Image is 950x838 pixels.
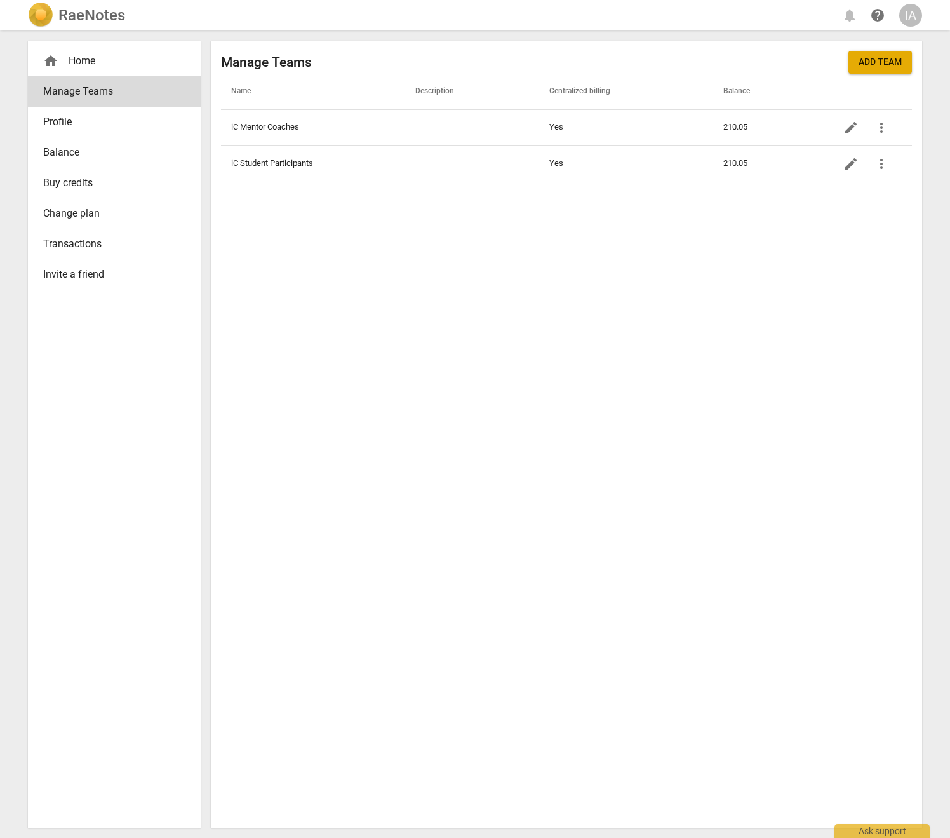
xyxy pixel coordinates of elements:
[221,145,405,182] td: iC Student Participants
[723,86,765,97] span: Balance
[221,109,405,145] td: iC Mentor Coaches
[28,76,201,107] a: Manage Teams
[713,109,826,145] td: 210.05
[58,6,125,24] h2: RaeNotes
[43,267,175,282] span: Invite a friend
[834,824,930,838] div: Ask support
[28,107,201,137] a: Profile
[43,53,175,69] div: Home
[870,8,885,23] span: help
[28,198,201,229] a: Change plan
[713,145,826,182] td: 210.05
[43,206,175,221] span: Change plan
[43,114,175,130] span: Profile
[43,236,175,252] span: Transactions
[415,86,469,97] span: Description
[843,120,859,135] span: edit
[221,55,312,71] h2: Manage Teams
[539,145,713,182] td: Yes
[28,137,201,168] a: Balance
[874,156,889,172] span: more_vert
[28,259,201,290] a: Invite a friend
[539,109,713,145] td: Yes
[28,3,53,28] img: Logo
[859,56,902,69] span: Add team
[43,53,58,69] span: home
[874,120,889,135] span: more_vert
[28,168,201,198] a: Buy credits
[848,51,912,74] button: Add team
[28,46,201,76] div: Home
[28,3,125,28] a: LogoRaeNotes
[43,84,175,99] span: Manage Teams
[28,229,201,259] a: Transactions
[899,4,922,27] button: IA
[43,175,175,191] span: Buy credits
[549,86,626,97] span: Centralized billing
[43,145,175,160] span: Balance
[866,4,889,27] a: Help
[843,156,859,172] span: edit
[231,86,266,97] span: Name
